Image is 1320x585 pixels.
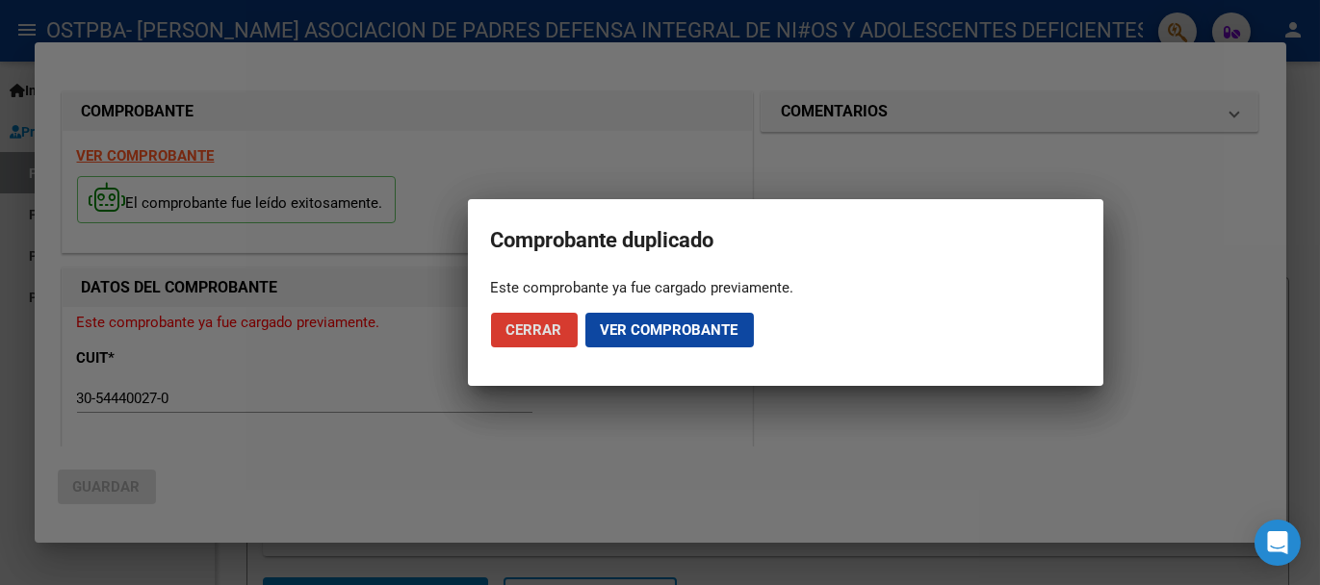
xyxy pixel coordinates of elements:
[1255,520,1301,566] div: Open Intercom Messenger
[601,321,738,339] span: Ver comprobante
[506,321,562,339] span: Cerrar
[491,222,1080,259] h2: Comprobante duplicado
[491,278,1080,297] div: Este comprobante ya fue cargado previamente.
[585,313,754,347] button: Ver comprobante
[491,313,578,347] button: Cerrar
